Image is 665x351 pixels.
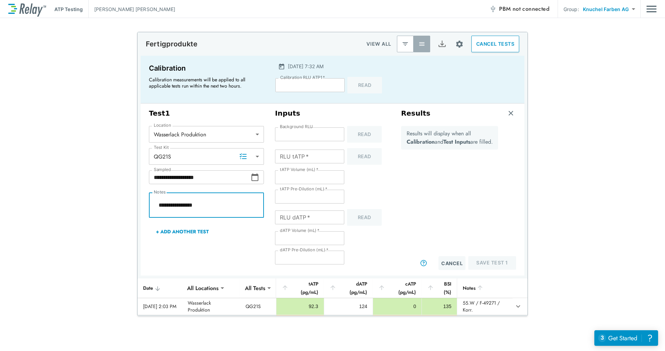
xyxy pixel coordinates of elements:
td: Wasserlack Produktion [182,298,240,315]
button: Cancel [438,256,465,270]
th: Date [138,278,182,298]
div: cATP (pg/mL) [378,280,416,296]
label: dATP Volume (mL) [280,228,319,233]
div: 124 [330,303,367,310]
button: CANCEL TESTS [471,36,519,52]
div: Wasserlack Produktion [149,127,264,141]
label: Calibration RLU ATP1 [280,75,325,80]
button: Export [434,36,450,52]
p: [PERSON_NAME] [PERSON_NAME] [94,6,175,13]
button: PBM not connected [487,2,552,16]
div: Notes [463,284,507,292]
div: 92.3 [282,303,318,310]
button: Site setup [450,35,469,53]
label: Test Kit [154,145,169,150]
label: Location [154,123,171,128]
div: [DATE] 2:03 PM [143,303,177,310]
button: expand row [512,300,524,312]
label: dATP Pre-Dilution (mL) [280,247,328,252]
img: Drawer Icon [646,2,657,16]
label: Background RLU [280,124,313,129]
div: All Tests [240,281,270,295]
td: QG21S [240,298,276,315]
img: LuminUltra Relay [8,2,46,17]
label: tATP Pre-Dilution (mL) [280,187,327,191]
td: 55.W / F-49271 / Korr. [457,298,512,315]
p: [DATE] 7:32 AM [288,63,323,70]
img: Remove [507,110,514,117]
p: Results will display when all and are filled. [407,129,493,146]
b: Calibration [407,138,435,146]
img: Offline Icon [489,6,496,12]
td: 55.W / F-49271 / komplett [457,315,512,332]
img: View All [418,40,425,47]
p: Fertigprodukte [146,40,197,48]
p: Calibration [149,63,263,74]
b: Test Inputs [443,138,470,146]
h3: Results [401,109,431,118]
p: ATP Testing [54,6,83,13]
input: Choose date, selected date is Sep 4, 2025 [149,170,251,184]
td: QG21S [240,315,276,332]
p: Group: [564,6,579,13]
h3: Test 1 [149,109,264,118]
img: Export Icon [438,40,446,48]
img: Calender Icon [278,63,285,70]
iframe: Resource center [594,330,658,346]
div: tATP (pg/mL) [282,280,318,296]
td: Wasserlack Produktion [182,315,240,332]
div: 0 [379,303,416,310]
div: BSI (%) [427,280,451,296]
p: VIEW ALL [366,40,391,48]
button: + Add Another Test [149,223,216,240]
div: 135 [427,303,451,310]
img: Latest [402,40,409,47]
div: All Locations [182,281,223,295]
label: Sampled [154,167,171,172]
table: sticky table [138,278,527,349]
div: dATP (pg/mL) [329,280,367,296]
label: tATP Volume (mL) [280,167,318,172]
h3: Inputs [275,109,390,118]
img: Settings Icon [455,40,464,48]
div: QG21S [149,150,264,163]
p: Calibration measurements will be applied to all applicable tests run within the next two hours. [149,76,260,89]
span: PBM [499,4,549,14]
button: Main menu [646,2,657,16]
label: Notes [154,190,166,195]
span: not connected [513,5,549,13]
